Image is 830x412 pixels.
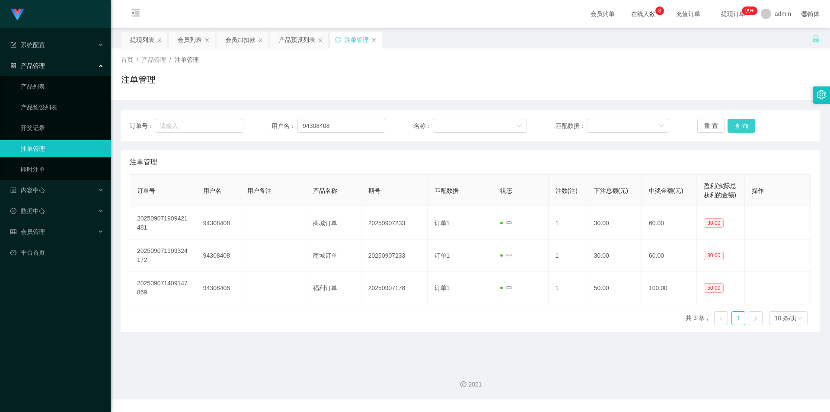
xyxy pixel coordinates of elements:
a: 产品预设列表 [21,99,104,116]
i: 图标: menu-fold [121,0,150,28]
td: 1 [549,207,587,240]
i: 图标: down [517,123,522,129]
i: 图标: left [718,316,724,321]
div: 注单管理 [345,32,369,48]
a: 注单管理 [21,140,104,157]
div: 提现列表 [130,32,154,48]
span: 中 [500,252,512,259]
i: 图标: copyright [460,381,466,387]
span: 中 [500,220,512,227]
i: 图标: unlock [812,35,820,43]
span: 订单1 [434,220,450,227]
a: 即时注单 [21,161,104,178]
i: 图标: close [258,38,263,43]
i: 图标: right [753,316,758,321]
span: 匹配数据： [555,121,587,131]
span: 用户备注 [247,187,271,194]
span: 订单号 [137,187,155,194]
div: 会员列表 [178,32,202,48]
span: 注单管理 [175,56,199,63]
div: 10 条/页 [775,312,797,325]
td: 202509071909324172 [130,240,196,272]
span: 用户名 [203,187,221,194]
span: 注数(注) [555,187,578,194]
td: 30.00 [587,240,642,272]
img: logo.9652507e.png [10,9,24,21]
span: 下注总额(元) [594,187,628,194]
td: 1 [549,272,587,304]
span: 产品管理 [10,62,45,69]
div: 会员加扣款 [225,32,255,48]
sup: 8 [655,6,664,15]
span: 30.00 [704,251,724,260]
span: / [169,56,171,63]
i: 图标: table [10,229,16,235]
span: 数据中心 [10,208,45,214]
div: 产品预设列表 [279,32,315,48]
td: 20250907178 [361,272,428,304]
a: 1 [732,312,745,325]
input: 请输入 [297,119,385,133]
td: 100.00 [642,272,697,304]
span: 中 [500,284,512,291]
td: 商城订单 [306,207,361,240]
li: 上一页 [714,311,728,325]
input: 请输入 [155,119,243,133]
td: 94308408 [196,272,240,304]
i: 图标: setting [817,90,826,99]
span: 50.00 [704,283,724,293]
p: 8 [658,6,661,15]
span: 注单管理 [130,157,157,167]
i: 图标: close [204,38,210,43]
i: 图标: down [797,316,802,322]
span: 内容中心 [10,187,45,194]
button: 重 置 [697,119,725,133]
span: 订单号： [130,121,155,131]
span: 产品管理 [142,56,166,63]
span: 提现订单 [717,11,750,17]
i: 图标: appstore-o [10,63,16,69]
span: 盈利(实际总获利的金额) [704,182,736,198]
a: 产品列表 [21,78,104,95]
span: 订单1 [434,284,450,291]
i: 图标: close [318,38,323,43]
td: 1 [549,240,587,272]
span: 用户名： [271,121,297,131]
span: 在线人数 [627,11,660,17]
i: 图标: down [659,123,664,129]
span: 匹配数据 [434,187,459,194]
td: 60.00 [642,207,697,240]
span: 首页 [121,56,133,63]
button: 查 询 [728,119,755,133]
i: 图标: profile [10,187,16,193]
span: 名称： [414,121,433,131]
span: / [137,56,138,63]
i: 图标: close [157,38,162,43]
span: 期号 [368,187,380,194]
h1: 注单管理 [121,73,156,86]
td: 50.00 [587,272,642,304]
td: 202509071909421481 [130,207,196,240]
td: 20250907233 [361,207,428,240]
td: 94308408 [196,207,240,240]
li: 共 3 条， [686,311,711,325]
i: 图标: form [10,42,16,48]
span: 操作 [752,187,764,194]
i: 图标: global [801,11,808,17]
li: 下一页 [749,311,763,325]
span: 产品名称 [313,187,337,194]
td: 福利订单 [306,272,361,304]
i: 图标: sync [335,37,341,43]
a: 图标: dashboard平台首页 [10,244,104,261]
td: 94308408 [196,240,240,272]
td: 30.00 [587,207,642,240]
td: 60.00 [642,240,697,272]
td: 商城订单 [306,240,361,272]
span: 30.00 [704,218,724,228]
i: 图标: close [371,38,377,43]
div: 2021 [118,380,823,389]
span: 订单1 [434,252,450,259]
span: 状态 [500,187,512,194]
td: 202509071409147869 [130,272,196,304]
i: 图标: check-circle-o [10,208,16,214]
